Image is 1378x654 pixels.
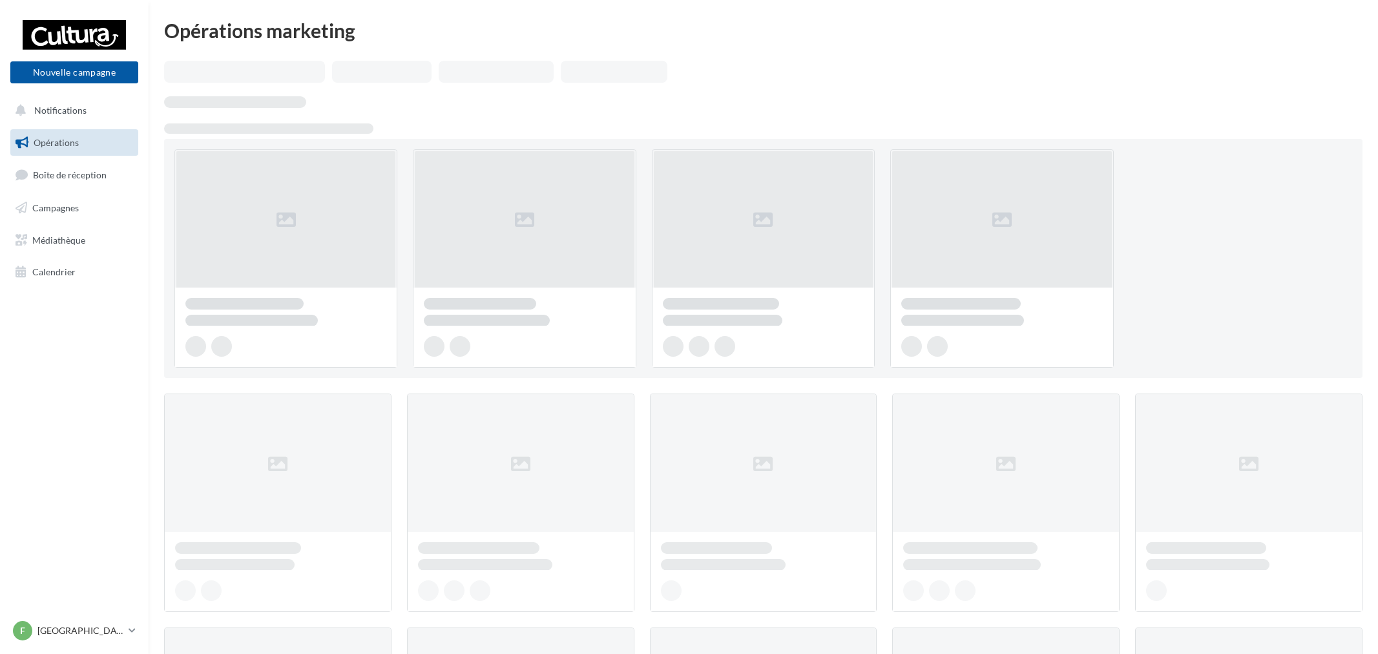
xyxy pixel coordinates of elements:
span: Boîte de réception [33,169,107,180]
span: F [20,624,25,637]
a: F [GEOGRAPHIC_DATA] [10,618,138,643]
span: Notifications [34,105,87,116]
a: Boîte de réception [8,161,141,189]
button: Notifications [8,97,136,124]
a: Calendrier [8,258,141,286]
a: Opérations [8,129,141,156]
span: Opérations [34,137,79,148]
a: Médiathèque [8,227,141,254]
p: [GEOGRAPHIC_DATA] [37,624,123,637]
button: Nouvelle campagne [10,61,138,83]
span: Calendrier [32,266,76,277]
span: Campagnes [32,202,79,213]
a: Campagnes [8,195,141,222]
span: Médiathèque [32,234,85,245]
div: Opérations marketing [164,21,1362,40]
